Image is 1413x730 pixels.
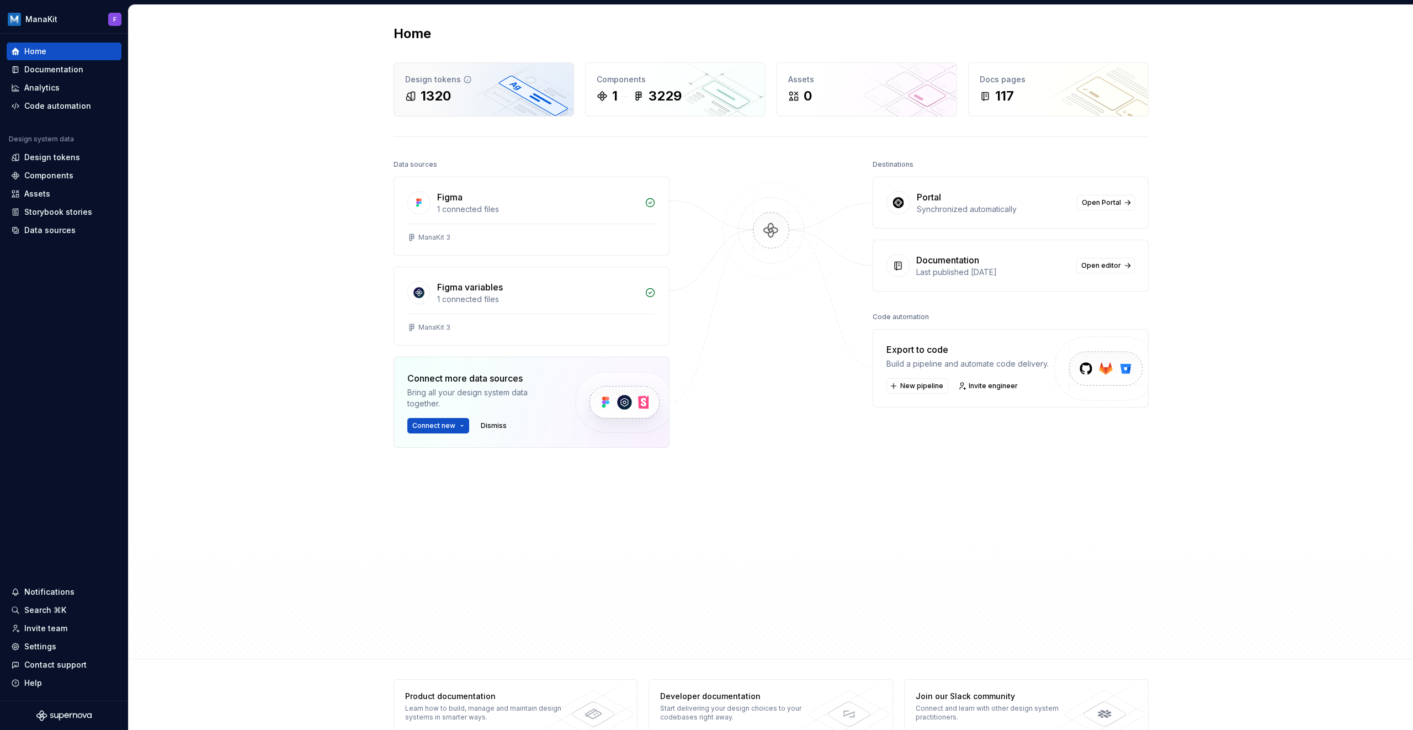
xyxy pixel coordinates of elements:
[437,294,638,305] div: 1 connected files
[777,62,957,117] a: Assets0
[7,674,121,692] button: Help
[804,87,812,105] div: 0
[437,204,638,215] div: 1 connected files
[980,74,1137,85] div: Docs pages
[660,691,821,702] div: Developer documentation
[1077,195,1135,210] a: Open Portal
[24,152,80,163] div: Design tokens
[660,704,821,722] div: Start delivering your design choices to your codebases right away.
[1076,258,1135,273] a: Open editor
[25,14,57,25] div: ManaKit
[597,74,754,85] div: Components
[24,225,76,236] div: Data sources
[7,583,121,601] button: Notifications
[113,15,116,24] div: F
[968,62,1149,117] a: Docs pages117
[916,253,979,267] div: Documentation
[788,74,945,85] div: Assets
[24,100,91,112] div: Code automation
[873,157,913,172] div: Destinations
[7,221,121,239] a: Data sources
[900,382,943,390] span: New pipeline
[24,170,73,181] div: Components
[24,207,92,218] div: Storybook stories
[394,62,574,117] a: Design tokens1320
[24,678,42,689] div: Help
[916,704,1076,722] div: Connect and learn with other design system practitioners.
[649,87,682,105] div: 3229
[8,13,21,26] img: 444e3117-43a1-4503-92e6-3e31d1175a78.png
[405,74,562,85] div: Design tokens
[7,620,121,637] a: Invite team
[437,191,463,204] div: Figma
[886,378,948,394] button: New pipeline
[916,267,1070,278] div: Last published [DATE]
[995,87,1014,105] div: 117
[7,149,121,166] a: Design tokens
[917,204,1070,215] div: Synchronized automatically
[7,203,121,221] a: Storybook stories
[24,46,46,57] div: Home
[886,358,1049,369] div: Build a pipeline and automate code delivery.
[7,638,121,655] a: Settings
[585,62,766,117] a: Components13229
[24,605,66,616] div: Search ⌘K
[394,157,437,172] div: Data sources
[7,656,121,674] button: Contact support
[969,382,1018,390] span: Invite engineer
[7,601,121,619] button: Search ⌘K
[2,7,126,31] button: ManaKitF
[437,281,503,294] div: Figma variables
[407,387,556,409] div: Bring all your design system data together.
[955,378,1023,394] a: Invite engineer
[405,704,566,722] div: Learn how to build, manage and maintain design systems in smarter ways.
[418,323,450,332] div: ManaKit 3
[24,188,50,199] div: Assets
[7,61,121,78] a: Documentation
[421,87,451,105] div: 1320
[7,185,121,203] a: Assets
[7,79,121,97] a: Analytics
[917,191,941,204] div: Portal
[7,97,121,115] a: Code automation
[24,623,67,634] div: Invite team
[916,691,1076,702] div: Join our Slack community
[1082,198,1121,207] span: Open Portal
[24,82,60,93] div: Analytics
[36,710,92,721] svg: Supernova Logo
[873,309,929,325] div: Code automation
[886,343,1049,356] div: Export to code
[405,691,566,702] div: Product documentation
[24,659,87,670] div: Contact support
[394,177,670,256] a: Figma1 connected filesManaKit 3
[412,421,455,430] span: Connect new
[9,135,74,144] div: Design system data
[24,64,83,75] div: Documentation
[7,43,121,60] a: Home
[7,167,121,184] a: Components
[24,586,75,597] div: Notifications
[612,87,618,105] div: 1
[24,641,56,652] div: Settings
[476,418,512,433] button: Dismiss
[394,267,670,346] a: Figma variables1 connected filesManaKit 3
[418,233,450,242] div: ManaKit 3
[407,418,469,433] button: Connect new
[1081,261,1121,270] span: Open editor
[481,421,507,430] span: Dismiss
[394,25,431,43] h2: Home
[407,372,556,385] div: Connect more data sources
